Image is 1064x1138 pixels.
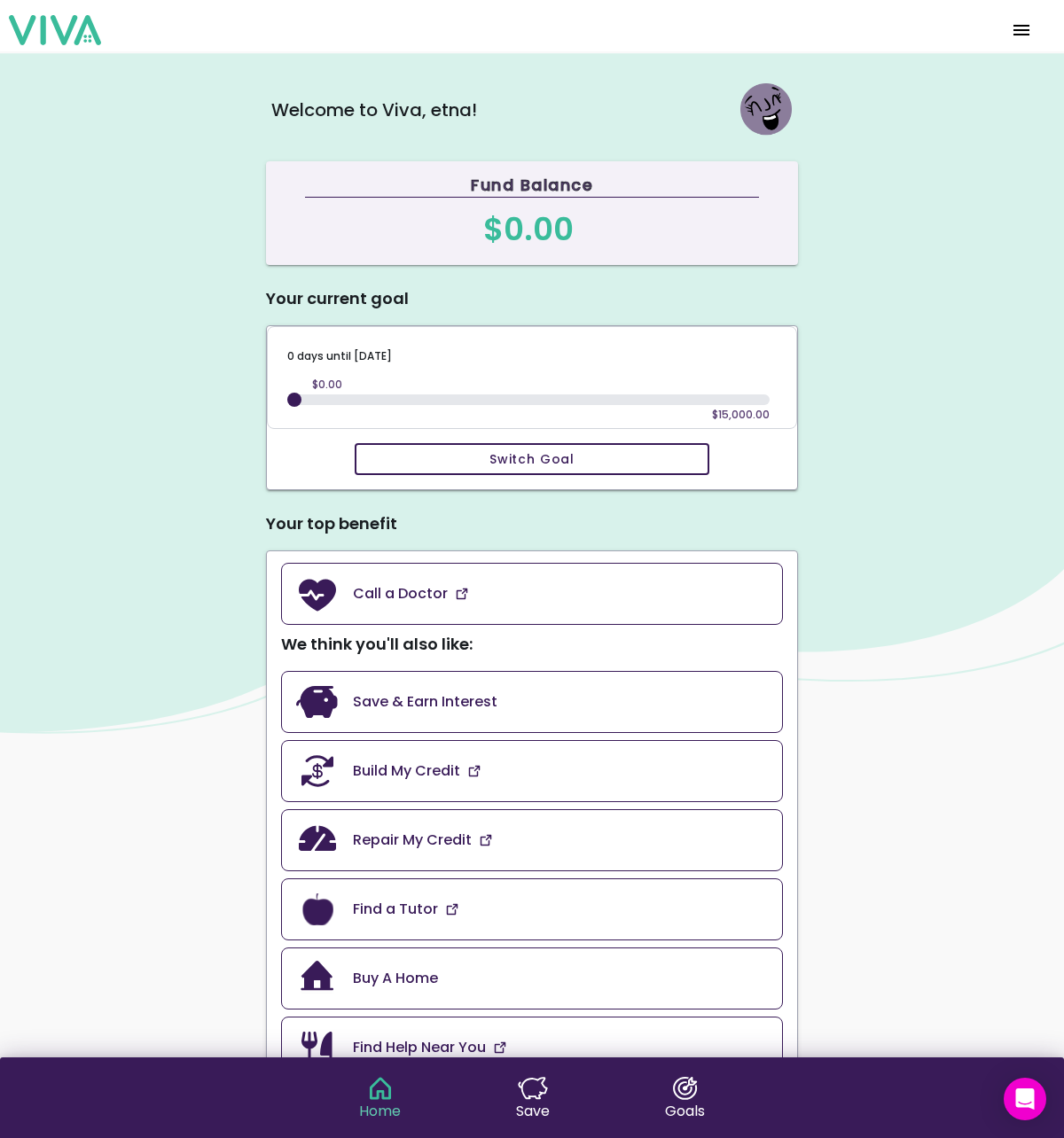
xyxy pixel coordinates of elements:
[312,377,342,392] span: $0.00
[665,1100,705,1122] ion-text: Goals
[281,740,783,802] a: Build My Credit
[281,878,783,940] a: Find a Tutor
[271,97,477,123] ion-text: Welcome to Viva , etna!
[353,1037,486,1058] ion-text: Find Help Near You
[353,899,438,920] ion-text: Find a Tutor
[281,563,783,625] a: Call a Doctor
[296,1026,339,1069] img: amenity
[353,830,472,851] ion-text: Repair My Credit
[281,809,783,871] a: Repair My Credit
[296,888,339,931] img: amenity
[359,1100,401,1122] ion-text: Home
[296,573,339,615] img: amenity
[665,1077,705,1121] a: singleWord.goalsGoals
[281,633,473,655] ion-text: We think you'll also like :
[445,902,459,916] img: amenity
[516,1100,550,1122] ion-text: Save
[296,819,339,861] img: amenity
[296,750,339,792] img: amenity
[266,286,798,311] p: Your current goal
[712,407,770,422] span: $15,000.00
[455,587,469,601] img: amenity
[266,161,798,265] a: Fund Balance$0.00
[493,1041,507,1055] img: amenity
[670,1077,700,1100] img: singleWord.goals
[281,1017,783,1079] a: Find Help Near You
[467,764,481,778] img: amenity
[365,1077,395,1100] img: singleWord.home
[281,671,783,733] a: Save & Earn Interest
[518,1077,548,1100] img: singleWord.save
[281,947,783,1009] a: Buy A Home
[353,760,460,782] ion-text: Build My Credit
[296,957,339,1000] img: amenity
[479,833,493,847] img: amenity
[266,511,798,536] p: Your top benefit
[267,326,797,429] a: 0 days until [DATE]$0.00$15,000.00
[287,348,782,364] ion-text: 0 days until [DATE]
[1004,1078,1046,1120] div: Open Intercom Messenger
[353,583,448,604] ion-text: Call a Doctor
[516,1077,550,1121] a: singleWord.saveSave
[489,453,575,465] ion-text: Switch Goal
[296,681,339,723] img: amenity
[483,207,574,252] ion-text: $0.00
[359,1077,401,1121] a: singleWord.homeHome
[281,443,783,475] a: Switch Goal
[353,691,497,713] ion-text: Save & Earn Interest
[353,968,438,989] ion-text: Buy A Home
[305,173,758,198] ion-text: Fund Balance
